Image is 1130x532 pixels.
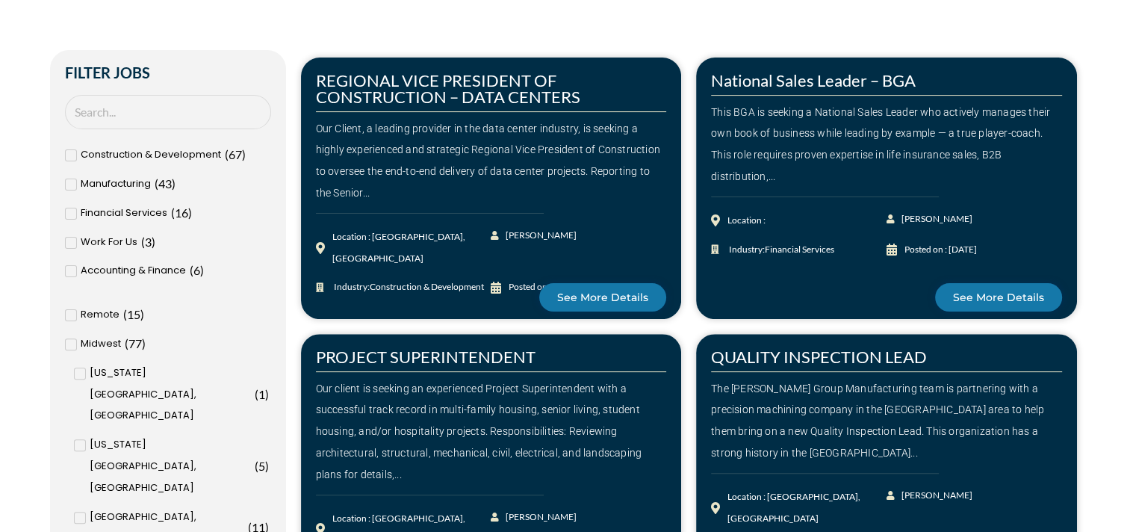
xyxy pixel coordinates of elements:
[887,208,974,230] a: [PERSON_NAME]
[898,208,972,230] span: [PERSON_NAME]
[152,235,155,249] span: )
[127,307,140,321] span: 15
[229,147,242,161] span: 67
[316,347,535,367] a: PROJECT SUPERINTENDENT
[123,307,127,321] span: (
[258,387,265,401] span: 1
[128,336,142,350] span: 77
[145,235,152,249] span: 3
[502,225,577,247] span: [PERSON_NAME]
[727,210,766,232] div: Location :
[175,205,188,220] span: 16
[142,336,146,350] span: )
[81,144,221,166] span: Construction & Development
[65,95,271,130] input: Search Job
[81,304,119,326] span: Remote
[539,283,666,312] a: See More Details
[172,176,176,191] span: )
[711,378,1062,464] div: The [PERSON_NAME] Group Manufacturing team is partnering with a precision machining company in th...
[242,147,246,161] span: )
[711,70,916,90] a: National Sales Leader – BGA
[188,205,192,220] span: )
[200,263,204,277] span: )
[491,225,578,247] a: [PERSON_NAME]
[158,176,172,191] span: 43
[258,459,265,473] span: 5
[225,147,229,161] span: (
[141,235,145,249] span: (
[316,70,580,107] a: REGIONAL VICE PRESIDENT OF CONSTRUCTION – DATA CENTERS
[491,507,578,528] a: [PERSON_NAME]
[193,263,200,277] span: 6
[81,202,167,224] span: Financial Services
[255,387,258,401] span: (
[81,232,137,253] span: Work For Us
[765,244,834,255] span: Financial Services
[727,486,887,530] div: Location : [GEOGRAPHIC_DATA], [GEOGRAPHIC_DATA]
[935,283,1062,312] a: See More Details
[725,239,834,261] span: Industry:
[81,333,121,355] span: Midwest
[140,307,144,321] span: )
[316,378,667,486] div: Our client is seeking an experienced Project Superintendent with a successful track record in mul...
[125,336,128,350] span: (
[904,239,977,261] div: Posted on : [DATE]
[887,485,974,507] a: [PERSON_NAME]
[502,507,577,528] span: [PERSON_NAME]
[90,434,251,498] span: [US_STATE][GEOGRAPHIC_DATA], [GEOGRAPHIC_DATA]
[711,102,1062,188] div: This BGA is seeking a National Sales Leader who actively manages their own book of business while...
[171,205,175,220] span: (
[265,387,269,401] span: )
[898,485,972,507] span: [PERSON_NAME]
[190,263,193,277] span: (
[711,347,927,367] a: QUALITY INSPECTION LEAD
[557,292,648,303] span: See More Details
[65,65,271,80] h2: Filter Jobs
[332,226,491,270] div: Location : [GEOGRAPHIC_DATA], [GEOGRAPHIC_DATA]
[711,239,887,261] a: Industry:Financial Services
[316,118,667,204] div: Our Client, a leading provider in the data center industry, is seeking a highly experienced and s...
[81,260,186,282] span: Accounting & Finance
[81,173,151,195] span: Manufacturing
[953,292,1044,303] span: See More Details
[255,459,258,473] span: (
[90,362,251,427] span: [US_STATE][GEOGRAPHIC_DATA], [GEOGRAPHIC_DATA]
[265,459,269,473] span: )
[155,176,158,191] span: (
